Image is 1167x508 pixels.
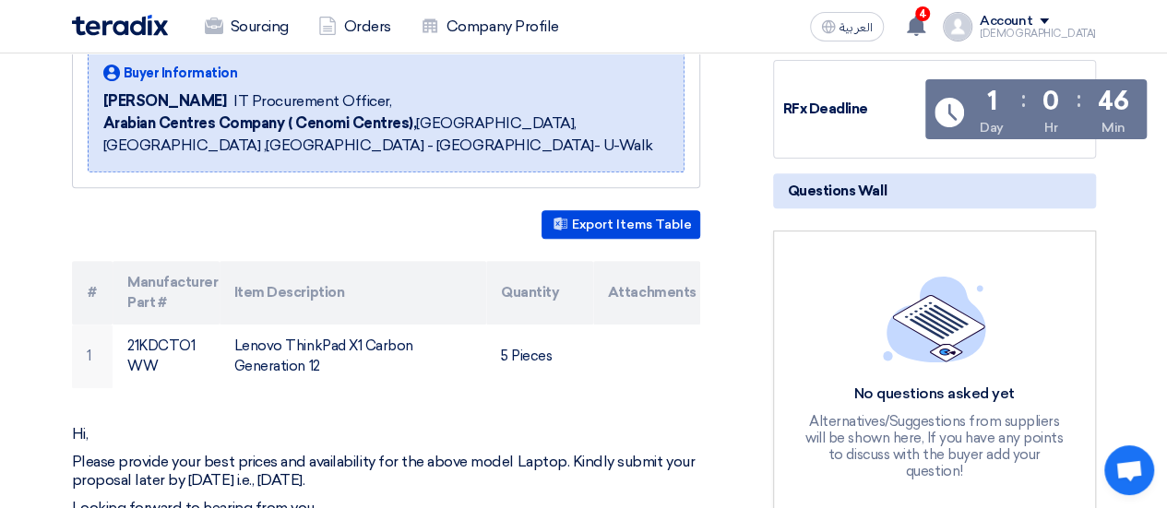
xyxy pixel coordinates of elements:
a: Orders [304,6,406,47]
a: Open chat [1104,445,1154,495]
div: [DEMOGRAPHIC_DATA] [980,29,1095,39]
span: [GEOGRAPHIC_DATA], [GEOGRAPHIC_DATA] ,[GEOGRAPHIC_DATA] - [GEOGRAPHIC_DATA]- U-Walk [103,112,669,157]
div: 46 [1098,89,1128,114]
div: Day [980,118,1004,137]
td: Lenovo ThinkPad X1 Carbon Generation 12 [220,325,486,388]
div: Account [980,14,1032,30]
div: : [1020,83,1025,116]
td: 5 Pieces [486,325,593,388]
img: profile_test.png [943,12,972,41]
span: [PERSON_NAME] [103,90,227,112]
button: العربية [810,12,884,41]
th: Quantity [486,261,593,325]
b: Arabian Centres Company ( Cenomi Centres), [103,114,417,132]
div: RFx Deadline [783,99,922,120]
a: Sourcing [190,6,304,47]
button: Export Items Table [542,210,700,239]
p: Please provide your best prices and availability for the above model Laptop. Kindly submit your p... [72,453,700,490]
div: Alternatives/Suggestions from suppliers will be shown here, If you have any points to discuss wit... [800,413,1069,479]
td: 21KDCTO1WW [113,325,220,388]
p: Hi, [72,425,700,443]
th: Item Description [220,261,486,325]
img: Teradix logo [72,15,168,36]
a: Company Profile [406,6,574,47]
span: IT Procurement Officer, [233,90,391,112]
div: No questions asked yet [800,384,1069,404]
span: 4 [915,6,930,21]
td: 1 [72,325,113,388]
th: Attachments [593,261,700,325]
div: Min [1102,118,1125,137]
img: empty_state_list.svg [883,276,986,362]
span: العربية [840,21,873,34]
th: # [72,261,113,325]
div: 1 [986,89,996,114]
th: Manufacturer Part # [113,261,220,325]
div: Hr [1044,118,1057,137]
div: 0 [1042,89,1059,114]
div: : [1076,83,1080,116]
span: Questions Wall [788,181,887,201]
span: Buyer Information [124,64,238,83]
